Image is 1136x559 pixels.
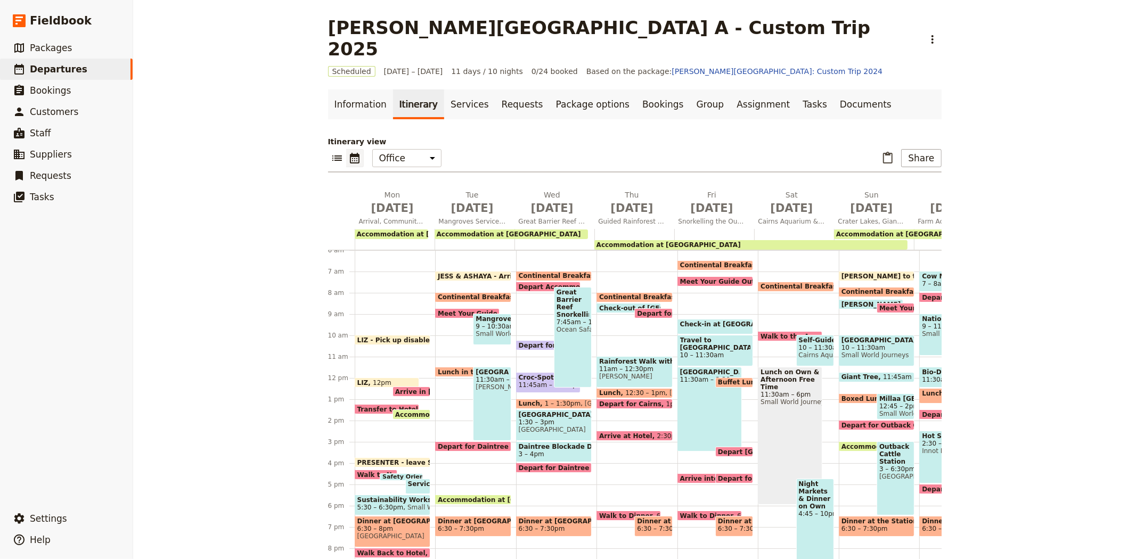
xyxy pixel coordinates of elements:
[30,149,72,160] span: Suppliers
[839,271,915,281] div: [PERSON_NAME] to the Office
[328,416,355,425] div: 2 pm
[839,516,915,537] div: Dinner at the Station6:30 – 7:30pm
[761,391,820,398] span: 11:30am – 6pm
[519,381,583,389] span: 11:45am – 12:45pm
[596,241,741,249] span: Accommodation at [GEOGRAPHIC_DATA]
[879,402,912,410] span: 12:45 – 2pm
[519,450,544,458] span: 3 – 4pm
[834,229,987,239] div: Accommodation at [GEOGRAPHIC_DATA]
[355,495,431,515] div: Sustainability Workshop5:30 – 6:30pmSmall World Journeys
[516,463,592,473] div: Depart for Daintree Accommodation
[30,128,51,138] span: Staff
[838,190,905,216] h2: Sun
[519,200,586,216] span: [DATE]
[883,373,947,381] span: 11:45am – 12:15pm
[922,411,1041,418] span: Depart for [GEOGRAPHIC_DATA]
[680,261,795,269] span: Continental Breakfast at Hotel
[328,480,355,489] div: 5 pm
[922,517,993,525] span: Dinner at the Station
[519,426,590,433] span: [GEOGRAPHIC_DATA]
[557,318,589,326] span: 7:45am – 12:30pm
[476,330,508,338] span: Small World Journeys
[761,333,844,340] span: Walk to the Aquarium
[599,358,670,365] span: Rainforest Walk with Indigenous Guide
[680,475,860,482] span: Arrive into [GEOGRAPHIC_DATA][PERSON_NAME]
[680,512,738,519] span: Walk to Dinner
[519,400,545,407] span: Lunch
[799,351,831,359] span: Cairns Aquarium
[438,310,606,317] span: Meet Your Guide Outside Reception & Depart
[841,443,991,450] span: Accommodation at [GEOGRAPHIC_DATA]
[516,340,581,350] div: Depart for Croc Cruise
[922,368,993,376] span: Bio-Dynamic Dairy Farm
[516,399,592,409] div: Lunch1 – 1:30pm[GEOGRAPHIC_DATA]
[799,480,831,510] span: Night Markets & Dinner on Own
[841,517,912,525] span: Dinner at the Station
[355,229,428,239] div: Accommodation at [GEOGRAPHIC_DATA]
[836,231,980,238] span: Accommodation at [GEOGRAPHIC_DATA]
[922,432,993,440] span: Hot Springs
[359,190,426,216] h2: Mon
[516,282,581,292] div: Depart Accommodation
[841,301,1032,308] span: [PERSON_NAME] & AARTI ONLY - Check-out of Hotel
[355,457,431,467] div: PRESENTER - leave SWJ for Novotel
[476,368,508,376] span: [GEOGRAPHIC_DATA]
[532,66,578,77] span: 0/24 booked
[922,315,993,323] span: National Park Hike
[834,190,914,229] button: Sun [DATE]Crater Lakes, Giant Trees, Waterfalls & Outback Cattle Station
[328,438,355,446] div: 3 pm
[516,372,581,393] div: Croc-Spotting Wildlife Cruise * [PERSON_NAME] ONLY11:45am – 12:45pm
[839,441,903,451] div: Accommodation at [GEOGRAPHIC_DATA]
[357,496,428,504] span: Sustainability Workshop
[599,305,726,311] span: Check-out of [GEOGRAPHIC_DATA]
[799,344,831,351] span: 10 – 11:30am
[495,89,550,119] a: Requests
[677,319,754,334] div: Check-in at [GEOGRAPHIC_DATA][PERSON_NAME] & Board Vessel
[919,367,995,388] div: Bio-Dynamic Dairy Farm11:30am – 12:30pmMungalli Creek Dairy
[514,217,590,226] span: Great Barrier Reef Snorkelling, Debate & Rainforest Swimming Hole
[919,292,995,302] div: Depart for [GEOGRAPHIC_DATA] Hike
[841,273,952,279] span: [PERSON_NAME] to the Office
[545,400,581,407] span: 1 – 1:30pm
[435,190,514,229] button: Tue [DATE]Mangroves Service Project & [GEOGRAPHIC_DATA]
[519,464,654,471] span: Depart for Daintree Accommodation
[516,409,592,441] div: [GEOGRAPHIC_DATA]1:30 – 3pm[GEOGRAPHIC_DATA]
[715,516,753,537] div: Dinner at Boardwalk Social by [PERSON_NAME]6:30 – 7:30pm
[373,379,391,386] span: 12pm
[516,271,592,281] div: Continental Breakfast at Hotel
[634,516,672,537] div: Dinner at [PERSON_NAME][GEOGRAPHIC_DATA]6:30 – 7:30pm
[599,400,666,407] span: Depart for Cairns
[439,200,506,216] span: [DATE]
[596,399,673,409] div: Depart for Cairns1pm
[680,320,919,328] span: Check-in at [GEOGRAPHIC_DATA][PERSON_NAME] & Board Vessel
[476,323,508,330] span: 9 – 10:30am
[328,246,355,254] div: 6 am
[758,331,822,341] div: Walk to the Aquarium
[841,373,883,381] span: Giant Tree
[395,388,508,395] span: Arrive in [GEOGRAPHIC_DATA]
[754,217,830,226] span: Cairns Aquarium & Free Time
[657,512,681,519] span: 6:15pm
[328,267,355,276] div: 7 am
[393,89,444,119] a: Itinerary
[718,525,764,532] span: 6:30 – 7:30pm
[922,280,947,287] span: 7 – 8am
[879,395,912,402] span: Millaa [GEOGRAPHIC_DATA]
[594,190,674,229] button: Thu [DATE]Guided Rainforest Walk with Indigenous
[476,376,508,383] span: 11:30am – 3pm
[435,271,511,281] div: JESS & ASHAYA - Arrive to office
[514,190,594,229] button: Wed [DATE]Great Barrier Reef Snorkelling, Debate & Rainforest Swimming Hole
[634,308,672,318] div: Depart for [PERSON_NAME]
[919,484,995,494] div: Depart for Outback Station
[677,511,742,521] div: Walk to Dinner6:15pm
[841,422,968,429] span: Depart for Outback Cattle Station
[382,474,448,480] span: Safety Orientation
[519,443,590,450] span: Daintree Blockade Debate
[839,393,903,404] div: Boxed Lunch12:45pm
[473,314,511,345] div: Mangrove Boardwalk & Creek Cleanup9 – 10:30amSmall World Journeys
[557,326,589,333] span: Ocean Safari
[599,373,670,380] span: [PERSON_NAME]
[30,43,72,53] span: Packages
[596,356,673,388] div: Rainforest Walk with Indigenous Guide11am – 12:30pm[PERSON_NAME]
[665,389,722,397] span: [PERSON_NAME]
